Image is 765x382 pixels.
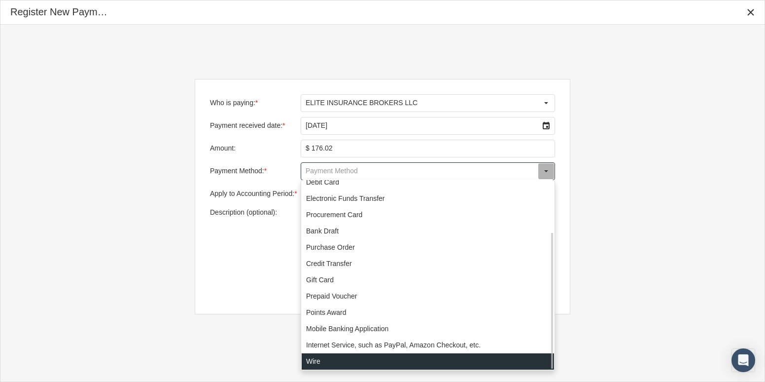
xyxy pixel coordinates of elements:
span: Payment received date: [210,121,282,129]
div: Credit Transfer [302,256,554,272]
div: Open Intercom Messenger [731,348,755,372]
div: Prepaid Voucher [302,288,554,305]
div: Gift Card [302,272,554,288]
div: Close [742,3,760,21]
div: Internet Service, such as PayPal, Amazon Checkout, etc. [302,337,554,353]
div: Debit Card [302,174,554,191]
span: Who is paying: [210,99,255,107]
div: Electronic Funds Transfer [302,191,554,207]
div: Select [538,163,555,180]
div: Select [538,117,555,134]
span: Description (optional): [210,208,277,216]
div: Purchase Order [302,239,554,256]
div: Select [538,95,555,112]
span: Payment Method: [210,167,264,175]
div: Procurement Card [302,207,554,223]
div: Register New Payment [10,5,108,19]
div: Bank Draft [302,223,554,239]
div: Points Award [302,305,554,321]
span: Apply to Accounting Period: [210,190,294,197]
span: Amount: [210,144,236,152]
div: Wire [302,353,554,370]
div: Mobile Banking Application [302,321,554,337]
